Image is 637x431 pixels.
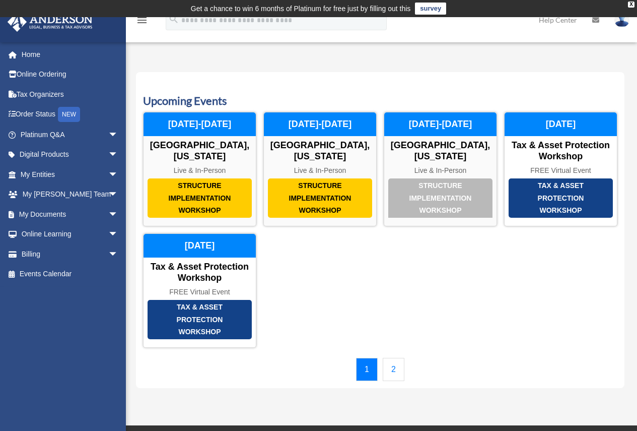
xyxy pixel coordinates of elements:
div: Live & In-Person [144,166,256,175]
a: survey [415,3,446,15]
div: [DATE]-[DATE] [144,112,256,137]
div: Live & In-Person [384,166,497,175]
div: [GEOGRAPHIC_DATA], [US_STATE] [384,140,497,162]
div: Tax & Asset Protection Workshop [144,262,256,283]
span: arrow_drop_down [108,204,128,225]
a: Structure Implementation Workshop [GEOGRAPHIC_DATA], [US_STATE] Live & In-Person [DATE]-[DATE] [143,112,256,226]
img: Anderson Advisors Platinum Portal [5,12,96,32]
a: 1 [356,358,378,381]
div: [GEOGRAPHIC_DATA], [US_STATE] [144,140,256,162]
a: Events Calendar [7,264,128,284]
span: arrow_drop_down [108,125,128,145]
div: Tax & Asset Protection Workshop [148,300,252,339]
a: menu [136,18,148,26]
a: My Documentsarrow_drop_down [7,204,133,224]
a: Order StatusNEW [7,104,133,125]
i: search [168,14,179,25]
a: Billingarrow_drop_down [7,244,133,264]
a: My [PERSON_NAME] Teamarrow_drop_down [7,184,133,205]
a: Online Learningarrow_drop_down [7,224,133,244]
div: FREE Virtual Event [505,166,617,175]
div: Tax & Asset Protection Workshop [509,178,613,218]
h3: Upcoming Events [143,93,617,109]
span: arrow_drop_down [108,224,128,245]
img: User Pic [614,13,629,27]
a: Tax Organizers [7,84,133,104]
a: Structure Implementation Workshop [GEOGRAPHIC_DATA], [US_STATE] Live & In-Person [DATE]-[DATE] [263,112,377,226]
span: arrow_drop_down [108,184,128,205]
div: [DATE] [144,234,256,258]
div: Live & In-Person [264,166,376,175]
div: Tax & Asset Protection Workshop [505,140,617,162]
a: My Entitiesarrow_drop_down [7,164,133,184]
div: [DATE]-[DATE] [264,112,376,137]
a: Home [7,44,133,65]
a: Tax & Asset Protection Workshop Tax & Asset Protection Workshop FREE Virtual Event [DATE] [143,233,256,348]
div: [GEOGRAPHIC_DATA], [US_STATE] [264,140,376,162]
div: Structure Implementation Workshop [388,178,492,218]
div: [DATE] [505,112,617,137]
a: Digital Productsarrow_drop_down [7,145,133,165]
a: Platinum Q&Aarrow_drop_down [7,125,133,145]
div: close [628,2,634,8]
div: NEW [58,107,80,122]
a: 2 [383,358,404,381]
span: arrow_drop_down [108,145,128,165]
i: menu [136,14,148,26]
div: Get a chance to win 6 months of Platinum for free just by filling out this [191,3,411,15]
span: arrow_drop_down [108,244,128,265]
span: arrow_drop_down [108,164,128,185]
div: [DATE]-[DATE] [384,112,497,137]
a: Structure Implementation Workshop [GEOGRAPHIC_DATA], [US_STATE] Live & In-Person [DATE]-[DATE] [384,112,497,226]
div: Structure Implementation Workshop [268,178,372,218]
a: Online Ordering [7,65,133,85]
a: Tax & Asset Protection Workshop Tax & Asset Protection Workshop FREE Virtual Event [DATE] [504,112,617,226]
div: FREE Virtual Event [144,288,256,296]
div: Structure Implementation Workshop [148,178,252,218]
